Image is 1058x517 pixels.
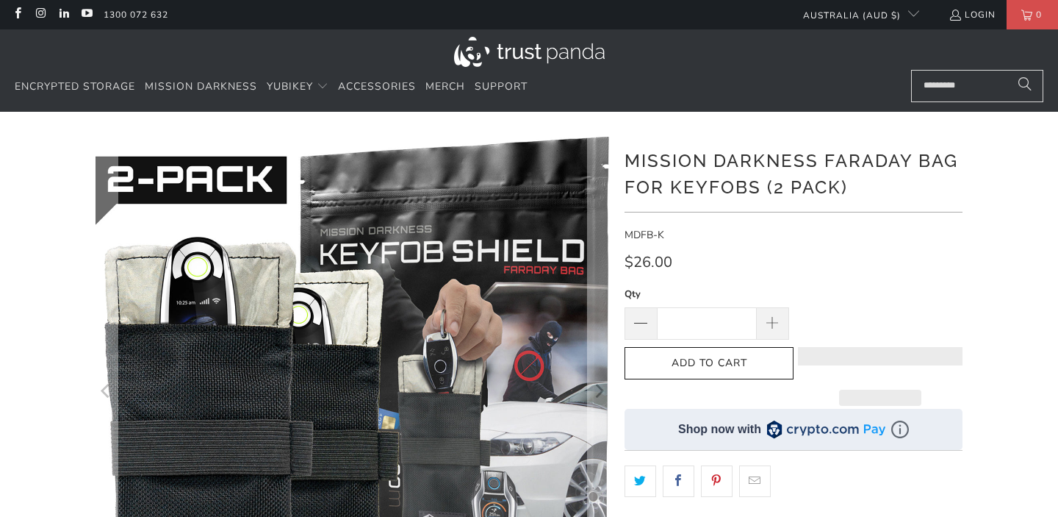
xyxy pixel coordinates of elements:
[145,70,257,104] a: Mission Darkness
[80,9,93,21] a: Trust Panda Australia on YouTube
[11,9,24,21] a: Trust Panda Australia on Facebook
[267,70,328,104] summary: YubiKey
[34,9,46,21] a: Trust Panda Australia on Instagram
[338,70,416,104] a: Accessories
[663,466,694,496] a: Share this on Facebook
[640,357,778,370] span: Add to Cart
[739,466,771,496] a: Email this to a friend
[475,79,528,93] span: Support
[104,7,168,23] a: 1300 072 632
[625,252,672,272] span: $26.00
[625,347,794,380] button: Add to Cart
[911,70,1043,102] input: Search...
[625,466,656,496] a: Share this on Twitter
[425,70,465,104] a: Merch
[949,7,996,23] a: Login
[625,286,789,302] label: Qty
[15,79,135,93] span: Encrypted Storage
[425,79,465,93] span: Merch
[701,466,733,496] a: Share this on Pinterest
[625,228,664,242] span: MDFB-K
[15,70,135,104] a: Encrypted Storage
[454,37,605,67] img: Trust Panda Australia
[338,79,416,93] span: Accessories
[145,79,257,93] span: Mission Darkness
[1007,70,1043,102] button: Search
[15,70,528,104] nav: Translation missing: en.navigation.header.main_nav
[678,421,761,438] div: Shop now with
[267,79,313,93] span: YubiKey
[625,145,962,201] h1: Mission Darkness Faraday Bag for Keyfobs (2 pack)
[475,70,528,104] a: Support
[57,9,70,21] a: Trust Panda Australia on LinkedIn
